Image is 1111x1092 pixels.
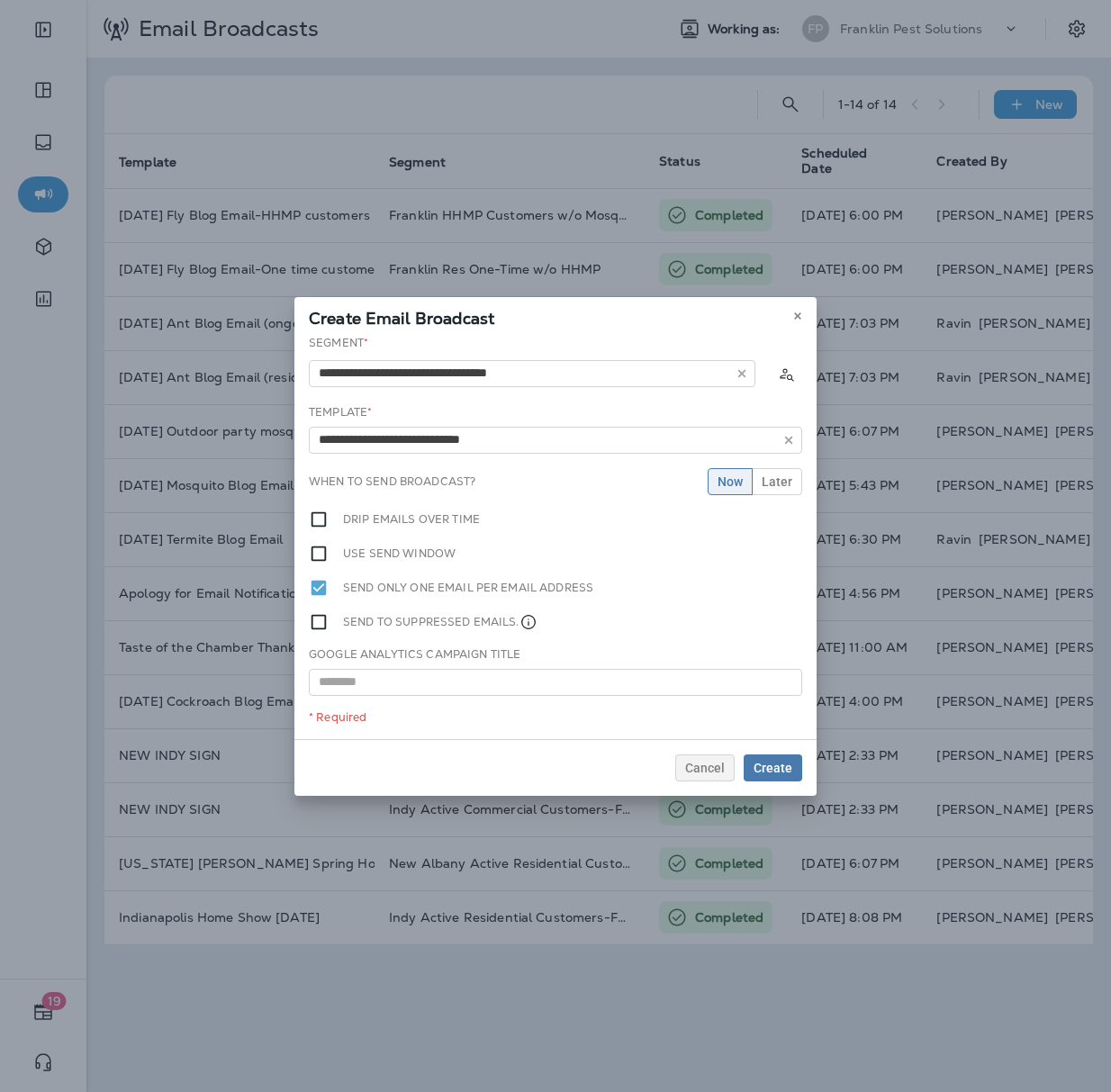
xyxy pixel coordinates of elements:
[309,710,802,725] div: * Required
[343,544,456,564] label: Use send window
[754,762,792,774] span: Create
[770,357,802,390] button: Calculate the estimated number of emails to be sent based on selected segment. (This could take a...
[762,475,792,488] span: Later
[675,754,735,781] button: Cancel
[309,474,475,489] label: When to send broadcast?
[309,647,520,662] label: Google Analytics Campaign Title
[718,475,743,488] span: Now
[309,336,368,350] label: Segment
[685,762,725,774] span: Cancel
[294,297,817,335] div: Create Email Broadcast
[343,510,480,529] label: Drip emails over time
[752,468,802,495] button: Later
[343,612,537,632] label: Send to suppressed emails.
[343,578,593,598] label: Send only one email per email address
[309,405,372,420] label: Template
[744,754,802,781] button: Create
[708,468,753,495] button: Now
